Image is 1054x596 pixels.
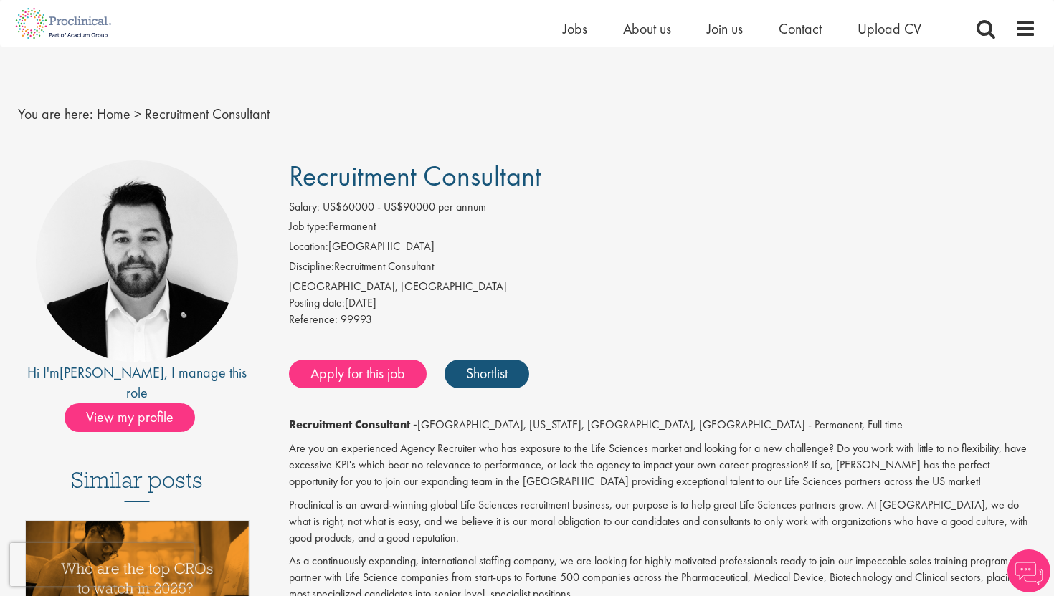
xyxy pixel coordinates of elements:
[289,441,1037,490] p: Are you an experienced Agency Recruiter who has exposure to the Life Sciences market and looking ...
[1007,549,1050,592] img: Chatbot
[60,363,164,382] a: [PERSON_NAME]
[289,218,328,235] label: Job type:
[289,239,1037,259] li: [GEOGRAPHIC_DATA]
[563,19,587,38] a: Jobs
[289,295,345,310] span: Posting date:
[323,199,486,214] span: US$60000 - US$90000 per annum
[289,497,1037,547] p: Proclinical is an award-winning global Life Sciences recruitment business, our purpose is to help...
[445,360,529,388] a: Shortlist
[707,19,743,38] a: Join us
[289,295,1037,312] div: [DATE]
[65,406,209,425] a: View my profile
[18,105,93,123] span: You are here:
[858,19,921,38] a: Upload CV
[289,417,1037,433] p: [GEOGRAPHIC_DATA], [US_STATE], [GEOGRAPHIC_DATA], [GEOGRAPHIC_DATA] - Permanent, Full time
[289,279,1037,295] div: [GEOGRAPHIC_DATA], [GEOGRAPHIC_DATA]
[71,468,203,502] h3: Similar posts
[289,218,1037,239] li: Permanent
[289,158,541,194] span: Recruitment Consultant
[289,239,328,255] label: Location:
[65,403,195,432] span: View my profile
[18,362,257,403] div: Hi I'm , I manage this role
[289,259,1037,279] li: Recruitment Consultant
[289,360,427,388] a: Apply for this job
[341,312,372,327] span: 99993
[289,417,417,432] strong: Recruitment Consultant -
[623,19,671,38] a: About us
[289,259,334,275] label: Discipline:
[145,105,270,123] span: Recruitment Consultant
[36,160,238,362] img: imeage of recruiter Ross Wilkings
[289,199,320,216] label: Salary:
[289,312,338,328] label: Reference:
[134,105,141,123] span: >
[10,543,194,586] iframe: reCAPTCHA
[779,19,822,38] a: Contact
[97,105,130,123] a: breadcrumb link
